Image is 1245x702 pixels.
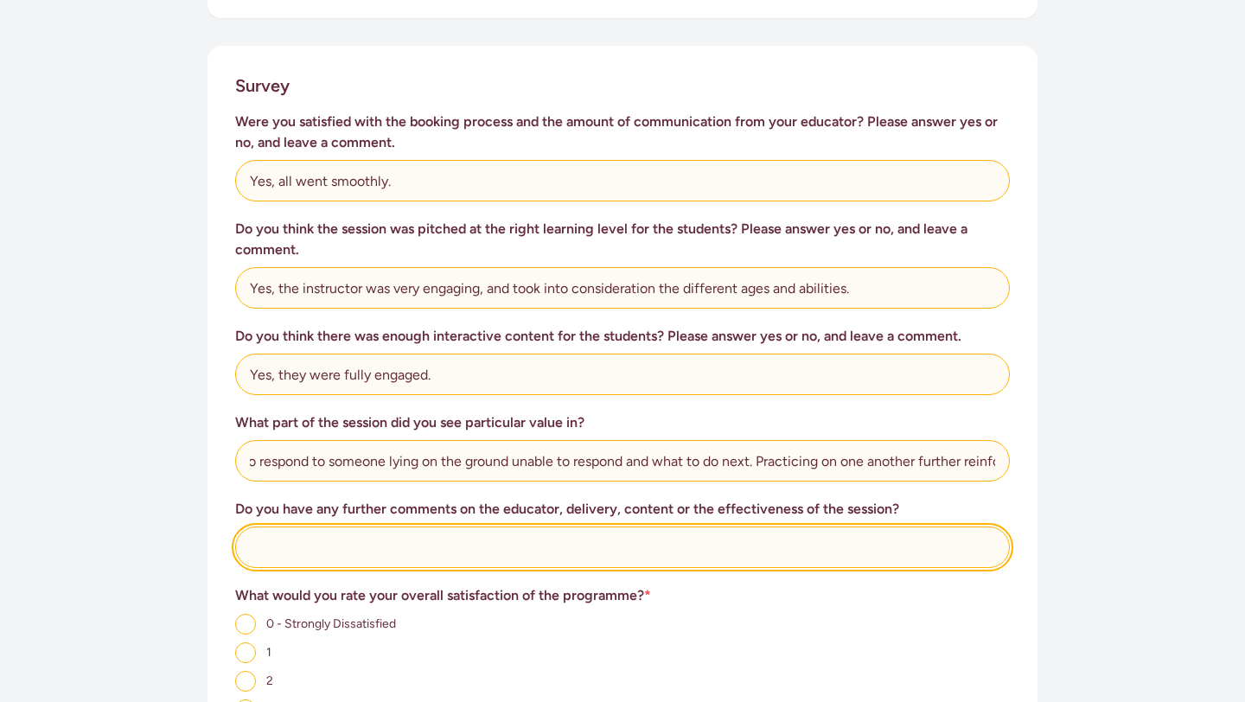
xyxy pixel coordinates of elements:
[235,219,1010,260] h3: Do you think the session was pitched at the right learning level for the students? Please answer ...
[235,614,256,635] input: 0 - Strongly Dissatisfied
[235,585,1010,606] h3: What would you rate your overall satisfaction of the programme?
[235,326,1010,347] h3: Do you think there was enough interactive content for the students? Please answer yes or no, and ...
[266,616,396,631] span: 0 - Strongly Dissatisfied
[266,645,271,660] span: 1
[266,673,273,688] span: 2
[235,412,1010,433] h3: What part of the session did you see particular value in?
[235,642,256,663] input: 1
[235,112,1010,153] h3: Were you satisfied with the booking process and the amount of communication from your educator? P...
[235,671,256,692] input: 2
[235,499,1010,520] h3: Do you have any further comments on the educator, delivery, content or the effectiveness of the s...
[235,73,290,98] h2: Survey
